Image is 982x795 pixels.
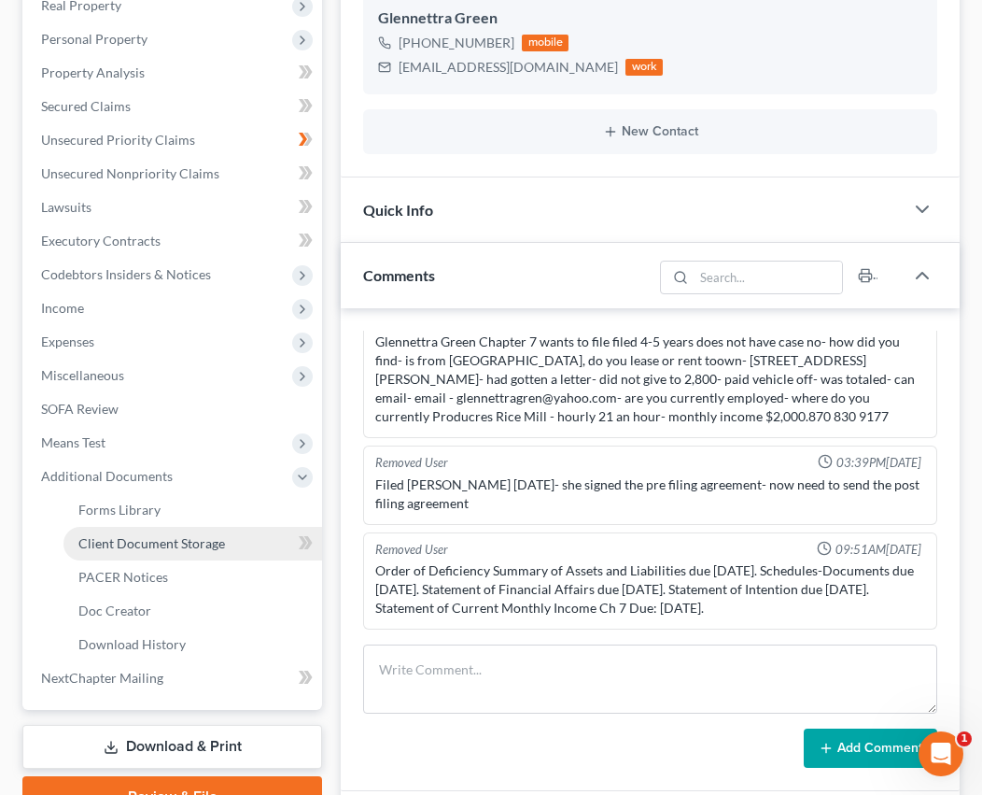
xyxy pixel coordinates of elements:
[375,561,925,618] div: Order of Deficiency Summary of Assets and Liabilities due [DATE]. Schedules-Documents due [DATE]....
[78,569,168,585] span: PACER Notices
[522,35,568,51] div: mobile
[399,34,514,52] div: [PHONE_NUMBER]
[363,201,433,219] span: Quick Info
[836,454,921,472] span: 03:39PM[DATE]
[41,31,147,47] span: Personal Property
[26,90,322,123] a: Secured Claims
[63,628,322,661] a: Download History
[26,224,322,258] a: Executory Contracts
[378,7,922,30] div: Glennettra Green
[26,661,322,695] a: NextChapter Mailing
[63,561,322,594] a: PACER Notices
[78,636,186,652] span: Download History
[63,527,322,561] a: Client Document Storage
[41,300,84,316] span: Income
[26,191,322,224] a: Lawsuits
[78,502,161,518] span: Forms Library
[26,157,322,191] a: Unsecured Nonpriority Claims
[41,165,219,181] span: Unsecured Nonpriority Claims
[41,98,131,114] span: Secured Claims
[41,670,163,686] span: NextChapter Mailing
[22,725,322,769] a: Download & Print
[378,124,922,139] button: New Contact
[363,266,435,284] span: Comments
[804,729,937,768] button: Add Comment
[41,266,211,282] span: Codebtors Insiders & Notices
[41,132,195,148] span: Unsecured Priority Claims
[41,199,91,215] span: Lawsuits
[41,233,161,248] span: Executory Contracts
[41,401,119,417] span: SOFA Review
[41,434,105,450] span: Means Test
[63,493,322,527] a: Forms Library
[919,731,963,776] iframe: Intercom live chat
[835,541,921,559] span: 09:51AM[DATE]
[957,731,972,746] span: 1
[78,535,225,551] span: Client Document Storage
[375,541,448,559] div: Removed User
[375,333,925,426] div: Glennettra Green Chapter 7 wants to file filed 4-5 years does not have case no- how did you find-...
[41,468,173,484] span: Additional Documents
[41,64,145,80] span: Property Analysis
[78,603,151,618] span: Doc Creator
[26,123,322,157] a: Unsecured Priority Claims
[41,334,94,349] span: Expenses
[375,454,448,472] div: Removed User
[375,476,925,513] div: Filed [PERSON_NAME] [DATE]- she signed the pre filing agreement- now need to send the post filing...
[26,56,322,90] a: Property Analysis
[63,594,322,628] a: Doc Creator
[41,367,124,383] span: Miscellaneous
[694,262,842,293] input: Search...
[625,59,663,76] div: work
[399,58,618,77] div: [EMAIL_ADDRESS][DOMAIN_NAME]
[26,392,322,426] a: SOFA Review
